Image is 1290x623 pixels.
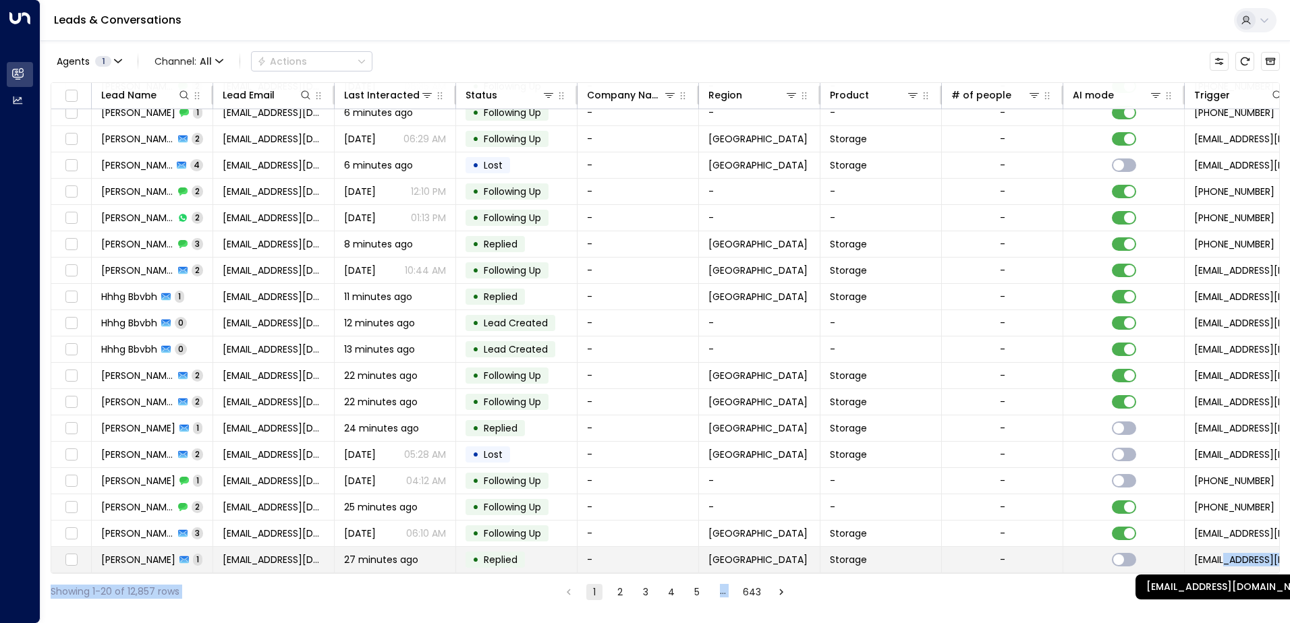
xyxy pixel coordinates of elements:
[51,52,127,71] button: Agents1
[1000,369,1005,382] div: -
[484,158,503,172] span: Lost
[223,87,312,103] div: Lead Email
[63,341,80,358] span: Toggle select row
[484,264,541,277] span: Following Up
[578,258,699,283] td: -
[484,421,517,435] span: Replied
[344,158,413,172] span: 6 minutes ago
[472,443,479,466] div: •
[472,338,479,361] div: •
[63,420,80,437] span: Toggle select row
[63,315,80,332] span: Toggle select row
[223,185,325,198] span: sophieroberts438@gmail.com
[484,237,517,251] span: Replied
[484,500,541,514] span: Following Up
[1000,158,1005,172] div: -
[699,310,820,336] td: -
[1000,132,1005,146] div: -
[708,421,808,435] span: London
[708,290,808,303] span: Birmingham
[101,553,175,566] span: Erum Shazina
[951,87,1011,103] div: # of people
[472,496,479,518] div: •
[1194,185,1274,198] span: +447777512408
[192,501,203,512] span: 2
[830,132,867,146] span: Storage
[578,547,699,572] td: -
[101,474,175,487] span: Douglas Oram
[830,527,867,540] span: Storage
[1235,52,1254,71] span: Refresh
[192,448,203,460] span: 2
[587,87,677,103] div: Company Name
[587,87,663,103] div: Company Name
[578,284,699,309] td: -
[472,127,479,150] div: •
[663,584,679,600] button: Go to page 4
[257,55,307,67] div: Actions
[1194,211,1274,225] span: +447777512408
[223,395,325,409] span: nma@altamareaskin.com
[820,310,942,336] td: -
[63,367,80,384] span: Toggle select row
[190,159,203,171] span: 4
[1194,87,1284,103] div: Trigger
[466,87,555,103] div: Status
[63,289,80,305] span: Toggle select row
[1194,500,1274,514] span: +447429859669
[578,336,699,362] td: -
[223,553,325,566] span: shazinae23@hotmail.com
[484,474,541,487] span: Following Up
[63,446,80,463] span: Toggle select row
[63,473,80,489] span: Toggle select row
[820,468,942,494] td: -
[404,448,446,461] p: 05:28 AM
[472,548,479,571] div: •
[149,52,229,71] span: Channel:
[830,421,867,435] span: Storage
[472,390,479,413] div: •
[472,311,479,334] div: •
[192,527,203,539] span: 3
[54,12,181,28] a: Leads & Conversations
[223,264,325,277] span: c.love7@hotmail.com
[223,369,325,382] span: Changhez_khan@hotmail.com
[51,585,179,599] div: Showing 1-20 of 12,857 rows
[175,343,187,355] span: 0
[578,231,699,257] td: -
[472,522,479,545] div: •
[223,448,325,461] span: douglasoram@btinternet.com
[251,51,372,71] button: Actions
[63,88,80,105] span: Toggle select all
[484,527,541,540] span: Following Up
[101,237,174,251] span: Charlie Love
[63,236,80,253] span: Toggle select row
[344,211,376,225] span: Jul 04, 2025
[1194,237,1274,251] span: +447501512629
[1000,106,1005,119] div: -
[638,584,654,600] button: Go to page 3
[344,132,376,146] span: Yesterday
[406,527,446,540] p: 06:10 AM
[63,552,80,568] span: Toggle select row
[411,211,446,225] p: 01:13 PM
[344,87,420,103] div: Last Interacted
[63,131,80,148] span: Toggle select row
[578,442,699,467] td: -
[708,369,808,382] span: Berkshire
[101,316,157,330] span: Hhhg Bbvbh
[472,417,479,440] div: •
[101,106,175,119] span: Eva Papp
[578,179,699,204] td: -
[223,87,275,103] div: Lead Email
[1261,52,1280,71] button: Archived Leads
[472,180,479,203] div: •
[820,494,942,520] td: -
[403,132,446,146] p: 06:29 AM
[612,584,628,600] button: Go to page 2
[63,394,80,411] span: Toggle select row
[830,290,867,303] span: Storage
[472,233,479,256] div: •
[484,369,541,382] span: Following Up
[472,154,479,177] div: •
